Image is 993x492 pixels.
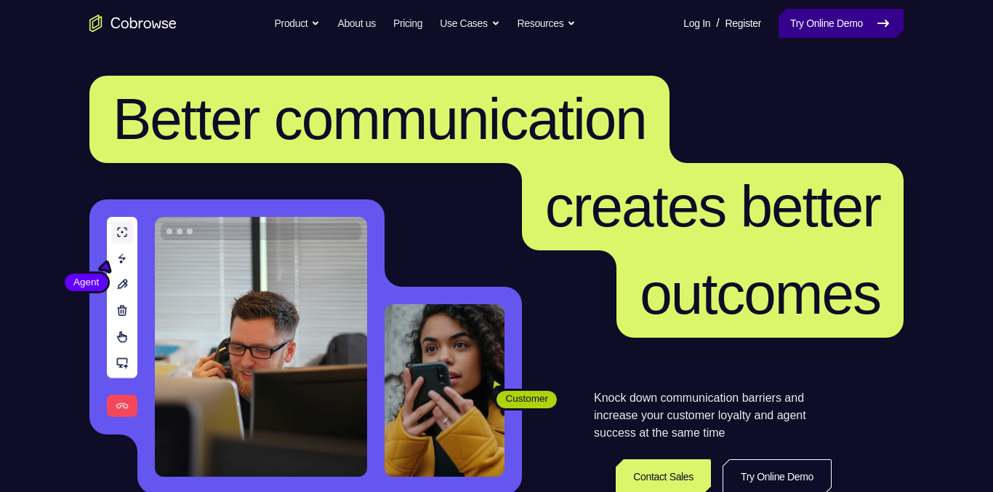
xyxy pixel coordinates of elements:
[393,9,422,38] a: Pricing
[725,9,761,38] a: Register
[275,9,321,38] button: Product
[518,9,576,38] button: Resources
[337,9,375,38] a: About us
[716,15,719,32] span: /
[683,9,710,38] a: Log In
[113,87,646,151] span: Better communication
[640,261,880,326] span: outcomes
[440,9,499,38] button: Use Cases
[779,9,904,38] a: Try Online Demo
[155,217,367,477] img: A customer support agent talking on the phone
[385,304,504,477] img: A customer holding their phone
[545,174,880,239] span: creates better
[89,15,177,32] a: Go to the home page
[594,389,832,442] p: Knock down communication barriers and increase your customer loyalty and agent success at the sam...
